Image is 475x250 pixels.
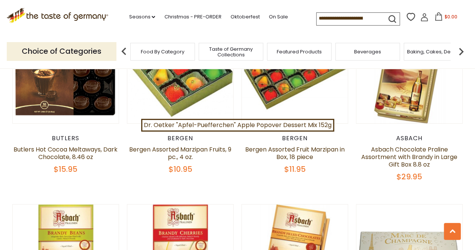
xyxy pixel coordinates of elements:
[129,145,231,161] a: Bergen Assorted Marzipan Fruits, 9 pc., 4 oz.
[127,17,234,123] img: Bergen Assorted Marzipan Fruits, 9 pc., 4 oz.
[129,13,155,21] a: Seasons
[164,13,221,21] a: Christmas - PRE-ORDER
[54,164,77,174] span: $15.95
[168,164,192,174] span: $10.95
[354,49,381,55] a: Beverages
[241,135,348,142] div: Bergen
[430,12,462,24] button: $0.00
[242,17,348,123] img: Bergen Assorted Fruit Marzipan in Box, 18 piece
[277,49,322,55] a: Featured Products
[7,42,116,61] p: Choice of Categories
[407,49,465,55] a: Baking, Cakes, Desserts
[268,13,288,21] a: On Sale
[284,164,306,174] span: $11.95
[13,17,119,123] img: Butlers Hot Cocoa Meltaways, Dark Chocolate, 8.46 oz
[454,44,469,59] img: next arrow
[116,44,131,59] img: previous arrow
[245,145,345,161] a: Bergen Assorted Fruit Marzipan in Box, 18 piece
[127,135,234,142] div: Bergen
[444,14,457,20] span: $0.00
[356,135,463,142] div: Asbach
[361,145,457,169] a: Asbach Chocolate Praline Assortment with Brandy in Large Gift Box 8.8 oz
[14,145,118,161] a: Butlers Hot Cocoa Meltaways, Dark Chocolate, 8.46 oz
[230,13,259,21] a: Oktoberfest
[201,46,261,58] a: Taste of Germany Collections
[141,49,184,55] a: Food By Category
[356,17,463,123] img: Asbach Chocolate Praline Assortment with Brandy in Large Gift Box 8.8 oz
[397,171,422,182] span: $29.95
[141,119,334,132] a: Dr. Oetker "Apfel-Puefferchen" Apple Popover Dessert Mix 152g
[12,135,119,142] div: Butlers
